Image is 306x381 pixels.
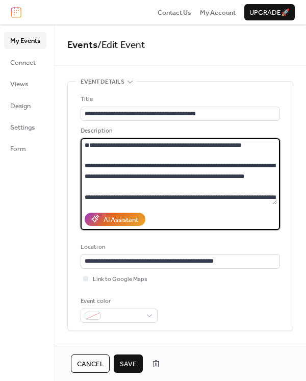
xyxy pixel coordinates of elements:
[10,36,40,46] span: My Events
[97,36,145,55] span: / Edit Event
[158,7,191,17] a: Contact Us
[4,75,46,92] a: Views
[200,8,236,18] span: My Account
[11,7,21,18] img: logo
[120,359,137,369] span: Save
[249,8,290,18] span: Upgrade 🚀
[158,8,191,18] span: Contact Us
[85,213,145,226] button: AI Assistant
[244,4,295,20] button: Upgrade🚀
[81,77,124,87] span: Event details
[77,359,104,369] span: Cancel
[104,215,138,225] div: AI Assistant
[81,94,278,105] div: Title
[67,36,97,55] a: Events
[4,54,46,70] a: Connect
[4,140,46,157] a: Form
[81,343,124,353] span: Date and time
[10,122,35,133] span: Settings
[81,126,278,136] div: Description
[4,32,46,48] a: My Events
[81,242,278,252] div: Location
[10,101,31,111] span: Design
[10,58,36,68] span: Connect
[10,144,26,154] span: Form
[81,296,156,307] div: Event color
[93,274,147,285] span: Link to Google Maps
[71,354,110,373] button: Cancel
[4,97,46,114] a: Design
[200,7,236,17] a: My Account
[10,79,28,89] span: Views
[4,119,46,135] a: Settings
[114,354,143,373] button: Save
